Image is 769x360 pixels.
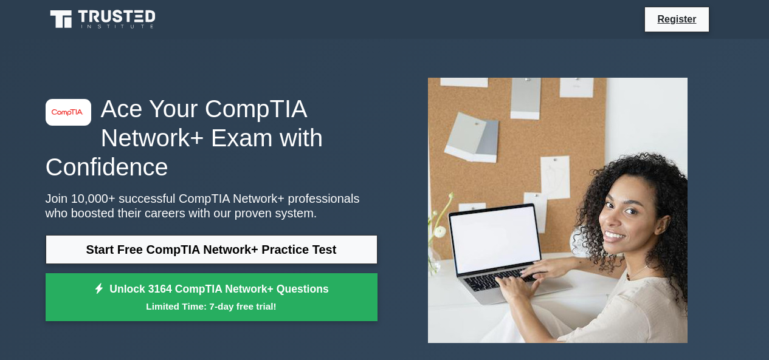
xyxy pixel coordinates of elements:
[46,94,378,182] h1: Ace Your CompTIA Network+ Exam with Confidence
[61,299,362,313] small: Limited Time: 7-day free trial!
[650,12,703,27] a: Register
[46,273,378,322] a: Unlock 3164 CompTIA Network+ QuestionsLimited Time: 7-day free trial!
[46,191,378,220] p: Join 10,000+ successful CompTIA Network+ professionals who boosted their careers with our proven ...
[46,235,378,264] a: Start Free CompTIA Network+ Practice Test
